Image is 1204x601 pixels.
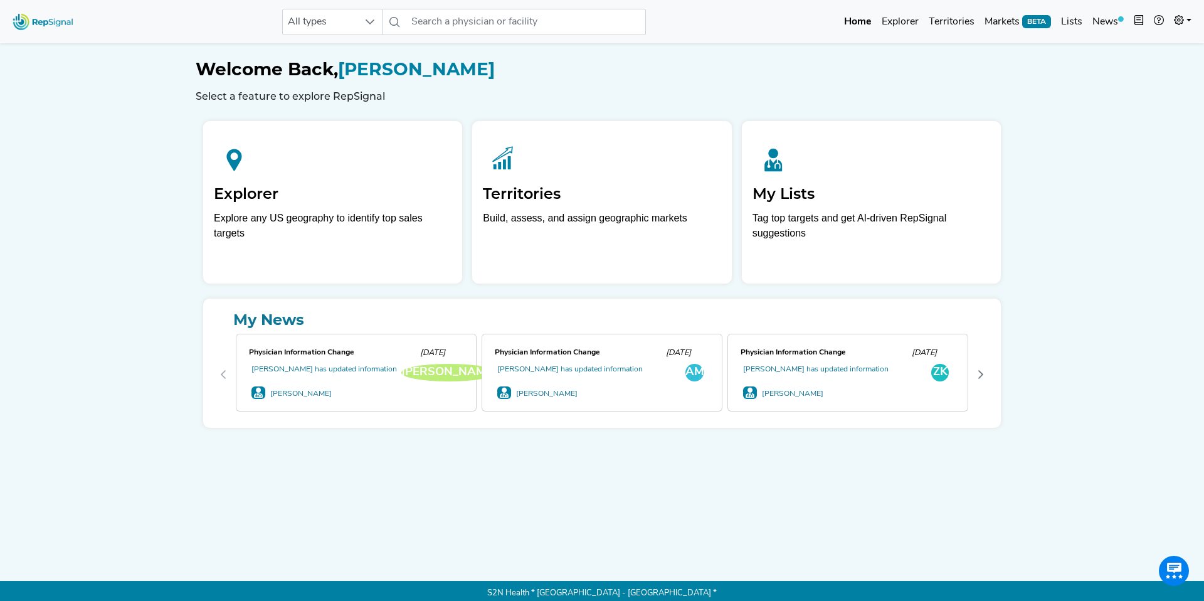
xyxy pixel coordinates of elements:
div: [PERSON_NAME] [401,364,496,381]
div: 1 [479,331,725,418]
a: Home [839,9,877,35]
span: [DATE] [666,349,691,357]
h6: Select a feature to explore RepSignal [196,90,1008,102]
button: Intel Book [1129,9,1149,35]
span: Welcome Back, [196,58,338,80]
a: Territories [924,9,980,35]
a: ExplorerExplore any US geography to identify top sales targets [203,121,462,284]
span: [DATE] [420,349,445,357]
a: [PERSON_NAME] [516,390,578,398]
div: Explore any US geography to identify top sales targets [214,211,451,241]
span: [DATE] [912,349,937,357]
a: Explorer [877,9,924,35]
p: Build, assess, and assign geographic markets [483,211,721,248]
a: [PERSON_NAME] [270,390,332,398]
a: MarketsBETA [980,9,1056,35]
a: [PERSON_NAME] has updated information [251,366,397,373]
h2: My Lists [752,185,990,203]
a: [PERSON_NAME] has updated information [743,366,889,373]
button: Next Page [971,364,991,385]
div: AM [685,364,704,381]
div: ZK [931,364,949,381]
div: 2 [725,331,971,418]
span: Physician Information Change [741,349,846,356]
p: Tag top targets and get AI-driven RepSignal suggestions [752,211,990,248]
a: [PERSON_NAME] [762,390,823,398]
span: Physician Information Change [249,349,354,356]
div: 0 [233,331,479,418]
h2: Explorer [214,185,451,203]
h1: [PERSON_NAME] [196,59,1008,80]
a: [PERSON_NAME] has updated information [497,366,643,373]
a: Lists [1056,9,1087,35]
a: TerritoriesBuild, assess, and assign geographic markets [472,121,731,284]
a: News [1087,9,1129,35]
a: My ListsTag top targets and get AI-driven RepSignal suggestions [742,121,1001,284]
span: Physician Information Change [495,349,600,356]
h2: Territories [483,185,721,203]
input: Search a physician or facility [406,9,646,35]
a: My News [213,309,991,331]
span: BETA [1022,15,1051,28]
span: All types [283,9,358,35]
